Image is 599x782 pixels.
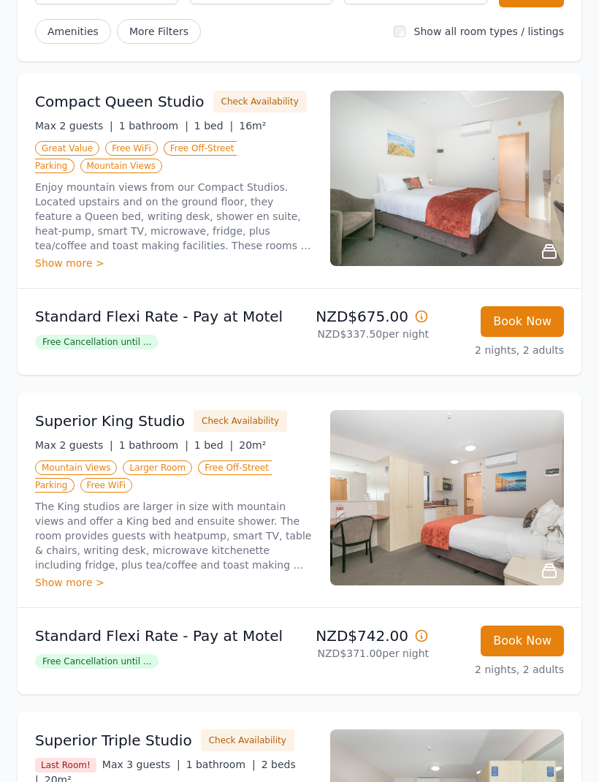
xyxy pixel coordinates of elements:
span: Max 2 guests | [35,439,113,451]
span: 20m² [239,439,266,451]
span: 1 bed | [194,439,233,451]
span: Max 2 guests | [35,120,113,132]
span: Larger Room [123,460,192,475]
div: Show more > [35,256,313,270]
button: Check Availability [194,410,287,432]
p: NZD$371.00 per night [305,646,429,661]
p: NZD$337.50 per night [305,327,429,341]
h3: Superior King Studio [35,411,185,431]
span: 1 bathroom | [119,439,188,451]
button: Check Availability [213,91,307,113]
p: Standard Flexi Rate - Pay at Motel [35,626,294,646]
span: More Filters [117,19,201,44]
p: 2 nights, 2 adults [440,662,564,677]
span: Free Cancellation until ... [35,654,159,669]
p: Enjoy mountain views from our Compact Studios. Located upstairs and on the ground floor, they fea... [35,180,313,253]
button: Book Now [481,306,564,337]
h3: Superior Triple Studio [35,730,192,751]
span: 1 bathroom | [186,759,256,770]
label: Show all room types / listings [414,26,564,37]
span: Mountain Views [80,159,162,173]
span: Free Cancellation until ... [35,335,159,349]
p: The King studios are larger in size with mountain views and offer a King bed and ensuite shower. ... [35,499,313,572]
span: Max 3 guests | [102,759,180,770]
span: Great Value [35,141,99,156]
button: Amenities [35,19,111,44]
span: Mountain Views [35,460,117,475]
p: Standard Flexi Rate - Pay at Motel [35,306,294,327]
span: Free WiFi [105,141,158,156]
span: 1 bed | [194,120,233,132]
span: Free WiFi [80,478,133,493]
div: Show more > [35,575,313,590]
span: Last Room! [35,758,96,772]
button: Check Availability [201,729,294,751]
p: NZD$675.00 [305,306,429,327]
p: NZD$742.00 [305,626,429,646]
span: 16m² [239,120,266,132]
h3: Compact Queen Studio [35,91,205,112]
p: 2 nights, 2 adults [440,343,564,357]
span: 1 bathroom | [119,120,188,132]
button: Book Now [481,626,564,656]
